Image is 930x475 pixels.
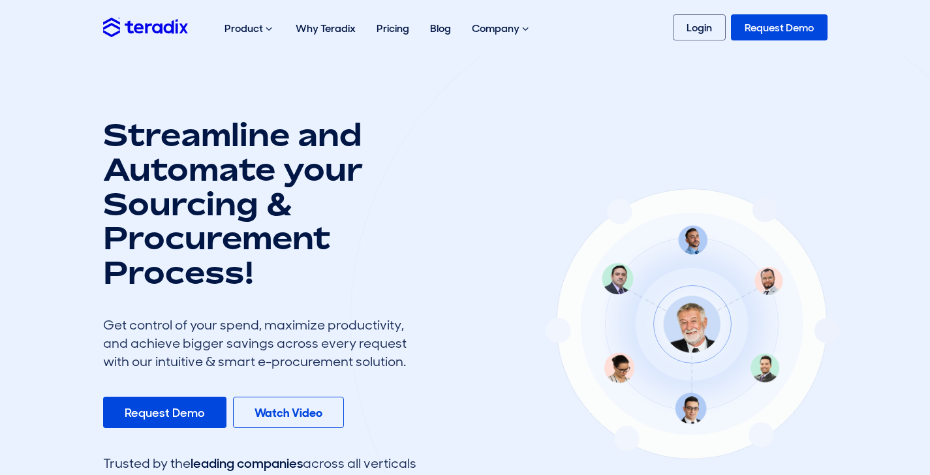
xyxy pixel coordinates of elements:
[103,18,188,37] img: Teradix logo
[420,8,461,49] a: Blog
[103,117,416,290] h1: Streamline and Automate your Sourcing & Procurement Process!
[103,397,226,428] a: Request Demo
[461,8,542,50] div: Company
[103,454,416,472] div: Trusted by the across all verticals
[673,14,726,40] a: Login
[214,8,285,50] div: Product
[103,316,416,371] div: Get control of your spend, maximize productivity, and achieve bigger savings across every request...
[191,455,303,472] span: leading companies
[731,14,828,40] a: Request Demo
[255,405,322,421] b: Watch Video
[285,8,366,49] a: Why Teradix
[366,8,420,49] a: Pricing
[233,397,344,428] a: Watch Video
